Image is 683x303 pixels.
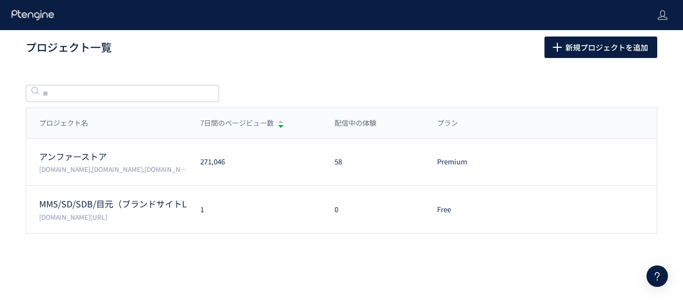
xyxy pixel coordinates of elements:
span: 配信中の体験 [335,118,376,128]
div: 0 [322,205,424,215]
p: permuta.jp,femtur.jp,angfa-store.jp,shopping.geocities.jp [39,164,187,174]
div: Premium [424,157,496,167]
button: 新規プロジェクトを追加 [544,37,657,58]
p: scalp-d.angfa-store.jp/ [39,212,187,221]
div: 1 [187,205,322,215]
p: アンファーストア [39,150,187,163]
p: MM5/SD/SDB/目元（ブランドサイトLP/広告LP） [39,198,187,210]
div: 271,046 [187,157,322,167]
span: プロジェクト名 [39,118,88,128]
span: 新規プロジェクトを追加 [565,37,648,58]
span: プラン [437,118,458,128]
div: 58 [322,157,424,167]
span: 7日間のページビュー数 [200,118,274,128]
div: Free [424,205,496,215]
h1: プロジェクト一覧 [26,40,521,55]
